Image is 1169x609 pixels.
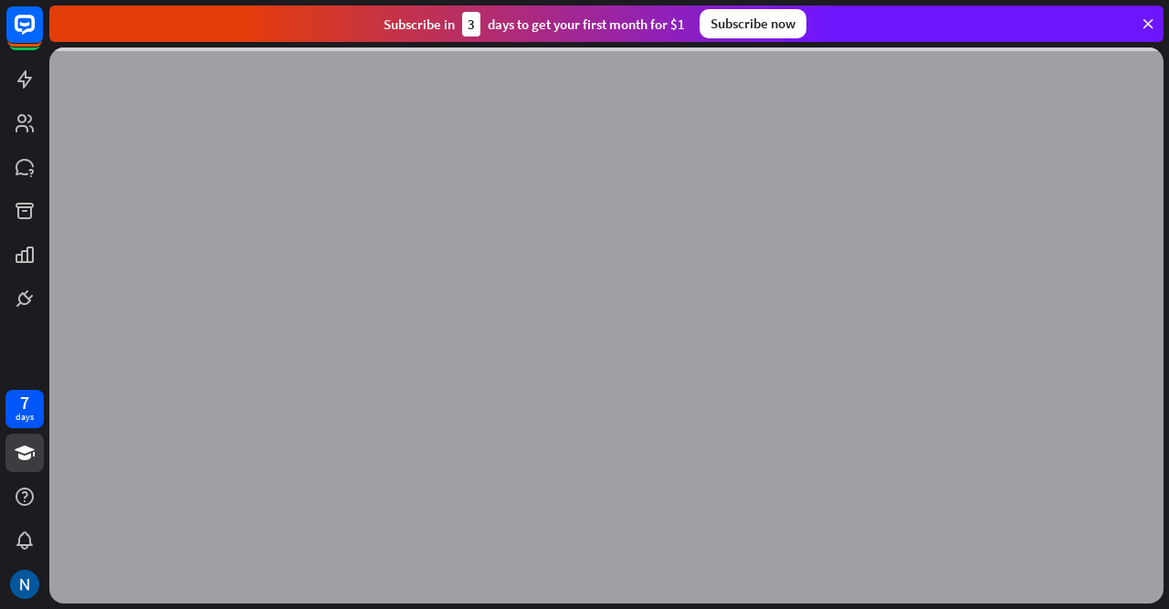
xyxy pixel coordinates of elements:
[5,390,44,428] a: 7 days
[20,394,29,411] div: 7
[384,12,685,37] div: Subscribe in days to get your first month for $1
[462,12,480,37] div: 3
[700,9,806,38] div: Subscribe now
[16,411,34,424] div: days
